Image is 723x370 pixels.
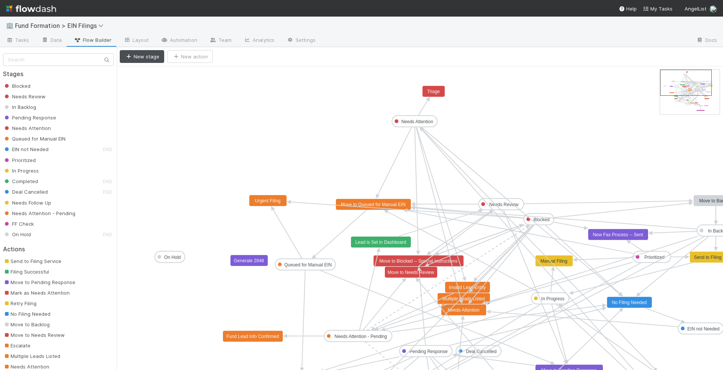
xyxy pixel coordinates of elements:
small: END [103,147,112,152]
span: Send to Filing Service [3,258,61,264]
span: My Tasks [643,6,673,12]
span: EIN not Needed [3,146,49,152]
span: In Backlog [3,104,36,110]
span: Move to Needs Review [3,332,65,338]
div: Help [619,5,637,12]
span: In Progress [3,168,39,174]
span: Escalate [3,342,31,349]
text: Move to Blocked -- Special Instructions [379,258,457,264]
text: Multiple Leads Listed [442,296,485,301]
span: Move to Backlog [3,321,50,327]
text: Move to Needs Review [387,270,434,275]
text: On Hold [164,255,181,260]
span: Needs Attention [3,364,49,370]
img: avatar_892eb56c-5b5a-46db-bf0b-2a9023d0e8f8.png [709,5,717,13]
span: No Filing Needed [3,311,50,317]
text: Move to Queued for Manual EIN [341,202,406,207]
a: Layout [117,35,155,47]
a: Team [203,35,238,47]
text: No Filing Needed [612,300,647,305]
img: logo-inverted-e16ddd16eac7371096b0.svg [6,2,56,15]
span: AngelList [685,6,706,12]
span: Prioritized [3,157,36,163]
text: Needs Attention - Pending [334,334,387,339]
span: Multiple Leads Listed [3,353,60,359]
span: Fund Formation > EIN Filings [15,22,107,29]
span: Flow Builder [74,36,111,44]
text: Queued for Manual EIN [284,262,332,268]
text: Pending Response [409,349,448,354]
a: My Tasks [643,5,673,12]
span: Needs Attention - Pending [3,210,75,216]
text: Prioritized [644,255,664,260]
span: Completed [3,178,38,184]
text: Invalid Lead Entity [449,285,486,290]
span: Blocked [3,83,31,89]
span: Needs Review [3,93,46,99]
h2: Stages [3,70,114,78]
text: Lead is Set in Dashboard [355,240,406,245]
button: New action [167,50,213,63]
text: Triage [427,89,440,94]
text: Urgent Filing [255,198,281,203]
span: Move to Pending Response [3,279,75,285]
span: Needs Attention [3,125,51,131]
text: Needs Attention [401,119,433,124]
span: On Hold [3,231,31,237]
text: Blocked [534,217,550,222]
h2: Actions [3,246,114,253]
span: 🏢 [6,22,14,29]
text: Deal Cancelled [466,349,496,354]
a: Data [35,35,68,47]
span: Deal Cancelled [3,189,48,195]
text: Manual Filing [540,258,567,264]
a: Analytics [238,35,281,47]
span: Filing Successful [3,269,49,275]
a: Docs [690,35,723,47]
text: New Fax Process -- Sent [593,232,643,237]
small: END [103,179,112,184]
a: Automation [155,35,203,47]
span: FF Check [3,221,34,227]
span: Retry Filing [3,300,37,306]
input: Search [3,53,114,66]
span: Needs Follow Up [3,200,51,206]
text: Needs Attention [448,307,480,313]
a: Flow Builder [68,35,117,47]
button: New stage [120,50,164,63]
span: Mark as Needs Attention [3,290,70,296]
small: END [103,189,112,195]
span: Queued for Manual EIN [3,136,66,142]
text: Fund Lead Info Confirmed [226,334,279,339]
text: In Progress [541,296,564,301]
small: END [103,232,112,237]
span: Tasks [6,36,29,44]
text: Needs Review [489,202,519,207]
span: Pending Response [3,115,56,121]
text: Generate 2848 [234,258,264,263]
a: Settings [281,35,322,47]
text: EIN not Needed [687,326,719,332]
